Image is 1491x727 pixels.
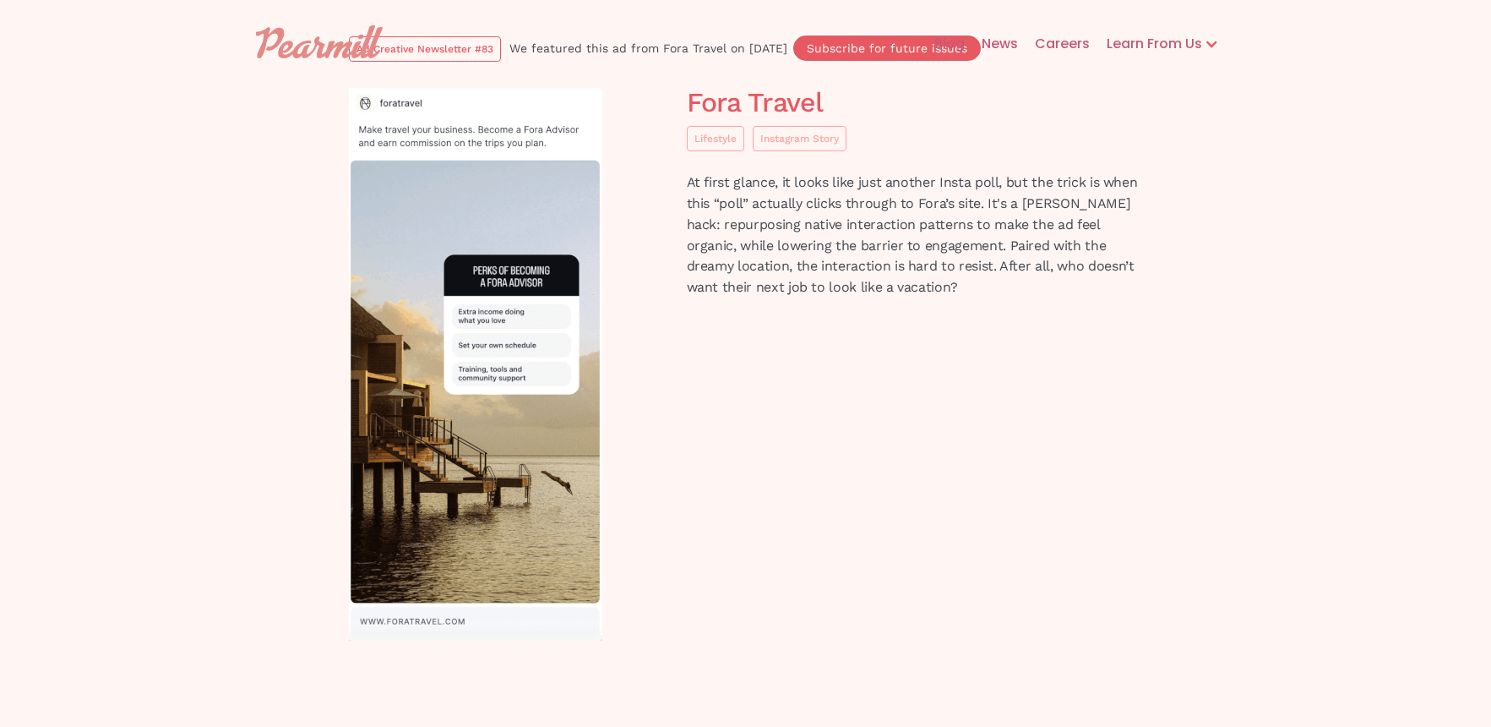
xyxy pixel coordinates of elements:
[687,172,1143,298] p: At first glance, it looks like just another Insta poll, but the trick is when this “poll” actuall...
[917,17,965,71] a: Blog
[753,126,846,151] a: Instagram Story
[1090,17,1236,71] div: Learn From Us
[760,130,839,147] div: Instagram Story
[687,88,1143,118] h1: Fora Travel
[694,130,737,147] div: Lifestyle
[1018,17,1090,71] a: Careers
[687,126,744,151] a: Lifestyle
[965,17,1018,71] a: News
[1090,34,1202,54] div: Learn From Us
